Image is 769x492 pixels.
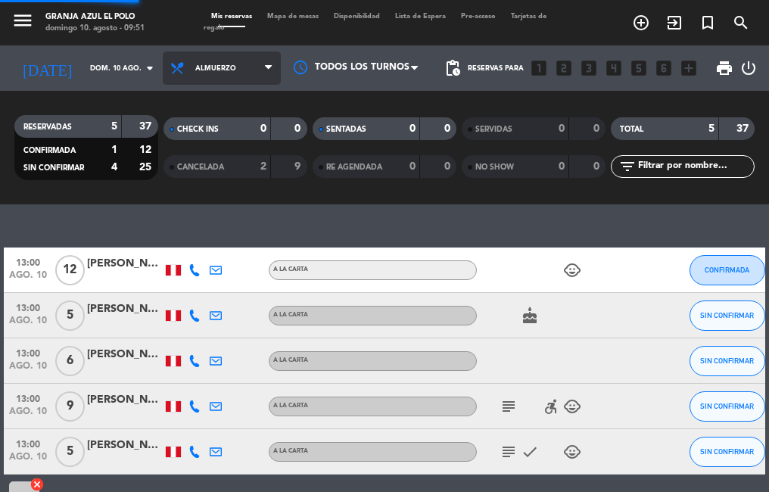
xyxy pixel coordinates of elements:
[444,123,453,134] strong: 0
[55,255,85,285] span: 12
[45,11,145,23] div: Granja Azul El Polo
[141,59,159,77] i: arrow_drop_down
[260,13,326,20] span: Mapa de mesas
[563,397,581,416] i: child_care
[87,437,163,454] div: [PERSON_NAME]
[632,14,650,32] i: add_circle_outline
[654,58,674,78] i: looks_6
[559,123,565,134] strong: 0
[55,437,85,467] span: 5
[699,14,717,32] i: turned_in_not
[388,13,453,20] span: Lista de Espera
[87,300,163,318] div: [PERSON_NAME]
[177,163,224,171] span: CANCELADA
[700,311,754,319] span: SIN CONFIRMAR
[111,145,117,155] strong: 1
[690,391,765,422] button: SIN CONFIRMAR
[23,123,72,131] span: RESERVADAS
[273,312,308,318] span: A la carta
[700,402,754,410] span: SIN CONFIRMAR
[690,346,765,376] button: SIN CONFIRMAR
[23,164,84,172] span: SIN CONFIRMAR
[705,266,749,274] span: CONFIRMADA
[475,163,514,171] span: NO SHOW
[273,357,308,363] span: A la carta
[9,434,47,452] span: 13:00
[739,45,758,91] div: LOG OUT
[468,64,524,73] span: Reservas para
[453,13,503,20] span: Pre-acceso
[9,452,47,469] span: ago. 10
[9,270,47,288] span: ago. 10
[409,123,416,134] strong: 0
[521,307,539,325] i: cake
[139,145,154,155] strong: 12
[55,346,85,376] span: 6
[139,121,154,132] strong: 37
[700,447,754,456] span: SIN CONFIRMAR
[690,255,765,285] button: CONFIRMADA
[9,316,47,333] span: ago. 10
[326,126,366,133] span: SENTADAS
[111,121,117,132] strong: 5
[554,58,574,78] i: looks_two
[690,300,765,331] button: SIN CONFIRMAR
[273,266,308,272] span: A la carta
[87,346,163,363] div: [PERSON_NAME]
[204,13,260,20] span: Mis reservas
[273,448,308,454] span: A la carta
[618,157,637,176] i: filter_list
[529,58,549,78] i: looks_one
[23,147,76,154] span: CONFIRMADA
[521,443,539,461] i: check
[11,53,83,83] i: [DATE]
[9,253,47,270] span: 13:00
[273,403,308,409] span: A la carta
[500,397,518,416] i: subject
[260,161,266,172] strong: 2
[736,123,752,134] strong: 37
[326,13,388,20] span: Disponibilidad
[139,162,154,173] strong: 25
[637,158,754,175] input: Filtrar por nombre...
[732,14,750,32] i: search
[579,58,599,78] i: looks_3
[9,389,47,406] span: 13:00
[700,357,754,365] span: SIN CONFIRMAR
[9,344,47,361] span: 13:00
[11,9,34,36] button: menu
[739,59,758,77] i: power_settings_new
[475,126,512,133] span: SERVIDAS
[30,477,45,492] i: cancel
[11,9,34,32] i: menu
[593,123,602,134] strong: 0
[111,162,117,173] strong: 4
[593,161,602,172] strong: 0
[260,123,266,134] strong: 0
[444,59,462,77] span: pending_actions
[326,163,382,171] span: RE AGENDADA
[9,361,47,378] span: ago. 10
[444,161,453,172] strong: 0
[604,58,624,78] i: looks_4
[679,58,699,78] i: add_box
[665,14,683,32] i: exit_to_app
[87,255,163,272] div: [PERSON_NAME]
[500,443,518,461] i: subject
[55,391,85,422] span: 9
[563,443,581,461] i: child_care
[55,300,85,331] span: 5
[294,123,304,134] strong: 0
[87,391,163,409] div: [PERSON_NAME]
[177,126,219,133] span: CHECK INS
[629,58,649,78] i: looks_5
[9,406,47,424] span: ago. 10
[715,59,733,77] span: print
[563,261,581,279] i: child_care
[690,437,765,467] button: SIN CONFIRMAR
[708,123,715,134] strong: 5
[620,126,643,133] span: TOTAL
[559,161,565,172] strong: 0
[45,23,145,34] div: domingo 10. agosto - 09:51
[409,161,416,172] strong: 0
